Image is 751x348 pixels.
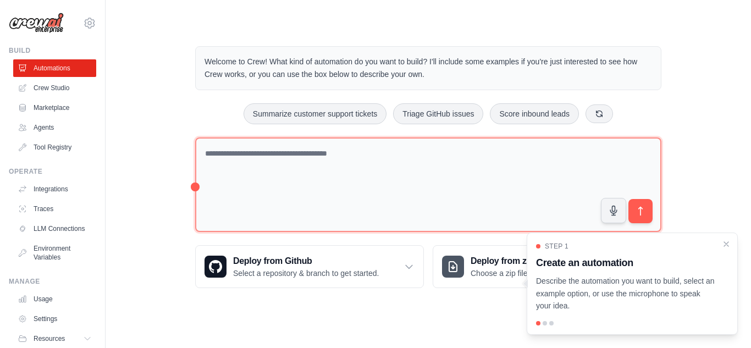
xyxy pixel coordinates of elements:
[9,46,96,55] div: Build
[13,220,96,237] a: LLM Connections
[13,290,96,308] a: Usage
[545,242,568,251] span: Step 1
[233,268,379,279] p: Select a repository & branch to get started.
[471,268,564,279] p: Choose a zip file to upload.
[13,99,96,117] a: Marketplace
[13,79,96,97] a: Crew Studio
[13,119,96,136] a: Agents
[13,139,96,156] a: Tool Registry
[13,59,96,77] a: Automations
[205,56,652,81] p: Welcome to Crew! What kind of automation do you want to build? I'll include some examples if you'...
[393,103,483,124] button: Triage GitHub issues
[471,255,564,268] h3: Deploy from zip file
[13,330,96,347] button: Resources
[233,255,379,268] h3: Deploy from Github
[536,255,715,270] h3: Create an automation
[13,200,96,218] a: Traces
[536,275,715,312] p: Describe the automation you want to build, select an example option, or use the microphone to spe...
[9,167,96,176] div: Operate
[34,334,65,343] span: Resources
[722,240,731,248] button: Close walkthrough
[9,277,96,286] div: Manage
[490,103,579,124] button: Score inbound leads
[9,13,64,34] img: Logo
[244,103,386,124] button: Summarize customer support tickets
[13,180,96,198] a: Integrations
[13,240,96,266] a: Environment Variables
[13,310,96,328] a: Settings
[696,295,751,348] iframe: Chat Widget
